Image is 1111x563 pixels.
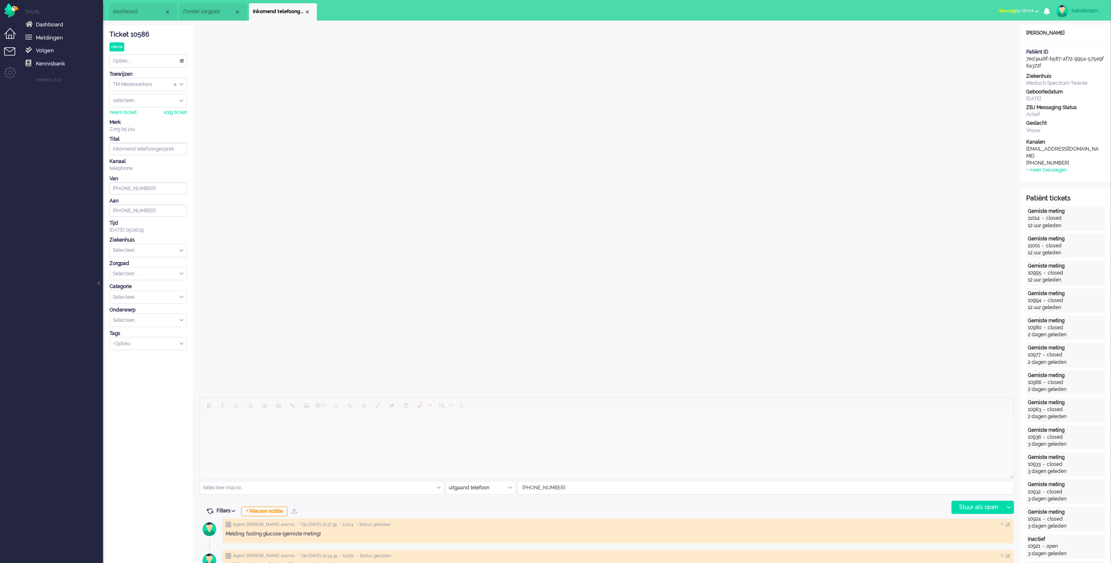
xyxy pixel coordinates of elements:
[1028,468,1103,475] div: 3 dagen geleden
[1048,516,1063,523] div: closed
[1027,80,1105,87] div: Medisch Spectrum Twente
[164,9,171,15] div: Close tab
[1020,30,1111,37] div: [PERSON_NAME]
[1027,139,1105,146] div: Kanalen
[24,46,103,55] a: Following
[298,553,337,559] span: • Tijd [DATE] 22:49:35
[4,47,23,66] li: Tickets menu
[998,8,1034,14] span: for 00:04
[109,42,124,51] div: nieuw
[1047,351,1063,358] div: closed
[1028,516,1041,523] div: 10924
[109,337,187,351] div: Select Tags
[1028,509,1103,516] div: Gemiste meting
[1028,297,1042,304] div: 10994
[1040,242,1046,249] div: -
[24,59,103,68] a: Knowledge base
[199,519,220,540] img: avatar
[249,3,317,21] li: 10586
[36,35,63,41] span: Meldingen
[993,5,1044,17] button: Afwezigfor 00:04
[1027,194,1105,203] div: Patiënt tickets
[233,553,295,559] span: Agent [PERSON_NAME]-alarms
[109,175,187,182] div: Van
[36,60,65,67] span: Kennisbank
[109,283,187,290] div: Categorie
[1048,297,1064,304] div: closed
[1028,222,1103,229] div: 12 uur geleden
[1072,7,1103,15] div: tvanderzandenvpk1
[1048,270,1064,277] div: closed
[1027,95,1105,102] div: [DATE]
[993,2,1044,21] li: Afwezigfor 00:04
[3,3,811,18] body: Rich Text Area. Press ALT-0 for help.
[952,501,1004,514] div: Stuur als open
[340,522,354,528] span: • 11014
[4,67,23,85] li: Admin menu
[1046,215,1062,222] div: closed
[109,158,187,165] div: Kanaal
[1041,489,1047,496] div: -
[1027,73,1105,80] div: Ziekenhuis
[1042,297,1048,304] div: -
[1048,406,1063,413] div: closed
[226,530,1011,537] div: Melding: fasting glucose (gemiste meting)
[109,220,187,234] div: [DATE] 09:06:19
[998,8,1015,14] span: Afwezig
[1027,160,1101,167] div: [PHONE_NUMBER]
[36,21,63,28] span: Dashboard
[253,8,304,15] span: Inkomend telefoongesprek
[1028,461,1041,468] div: 10933
[1028,543,1041,550] div: 10921
[109,136,187,143] div: Titel
[1028,406,1041,413] div: 10963
[1040,215,1046,222] div: -
[1028,441,1103,448] div: 3 dagen geleden
[1028,208,1103,215] div: Gemiste meting
[1027,127,1105,134] div: Vrouw
[4,3,19,18] img: flow_omnibird.svg
[109,78,187,91] div: Assign Group
[241,507,288,516] div: + Nieuwe notitie
[1047,461,1063,468] div: closed
[1028,386,1103,393] div: 2 dagen geleden
[1028,496,1103,503] div: 3 dagen geleden
[1027,88,1105,95] div: Geboortedatum
[304,9,311,15] div: Close tab
[1027,167,1067,174] div: + meer toevoegen
[109,109,137,116] div: neem ticket
[1027,120,1105,127] div: Geslacht
[109,126,187,133] div: Zorg bij jou
[1028,434,1041,441] div: 10936
[1028,235,1103,242] div: Gemiste meting
[109,165,187,172] div: telephone
[1028,399,1103,406] div: Gemiste meting
[4,28,23,47] li: Dashboard menu
[1048,324,1064,331] div: closed
[1028,372,1103,379] div: Gemiste meting
[1028,324,1042,331] div: 10980
[357,553,391,559] span: • Status gesloten
[163,109,187,116] div: volg ticket
[1028,489,1041,496] div: 10932
[25,8,103,15] li: Home menu item
[1047,543,1058,550] div: open
[24,20,103,29] a: Dashboard menu item
[109,198,187,205] div: Aan
[24,33,103,42] a: Notifications menu item
[179,3,247,21] li: View
[109,205,187,217] input: +31612345678
[1041,351,1047,358] div: -
[1028,331,1103,338] div: 2 dagen geleden
[109,119,187,126] div: Merk
[340,553,354,559] span: • 11001
[1042,379,1048,386] div: -
[183,8,234,15] span: Zonder zorgpad
[1048,379,1064,386] div: closed
[1027,49,1105,56] div: Patiënt ID
[1056,5,1069,17] img: avatar
[1028,242,1040,249] div: 11001
[233,522,295,528] span: Agent [PERSON_NAME]-alarms
[1028,249,1103,256] div: 12 uur geleden
[109,307,187,314] div: Onderwerp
